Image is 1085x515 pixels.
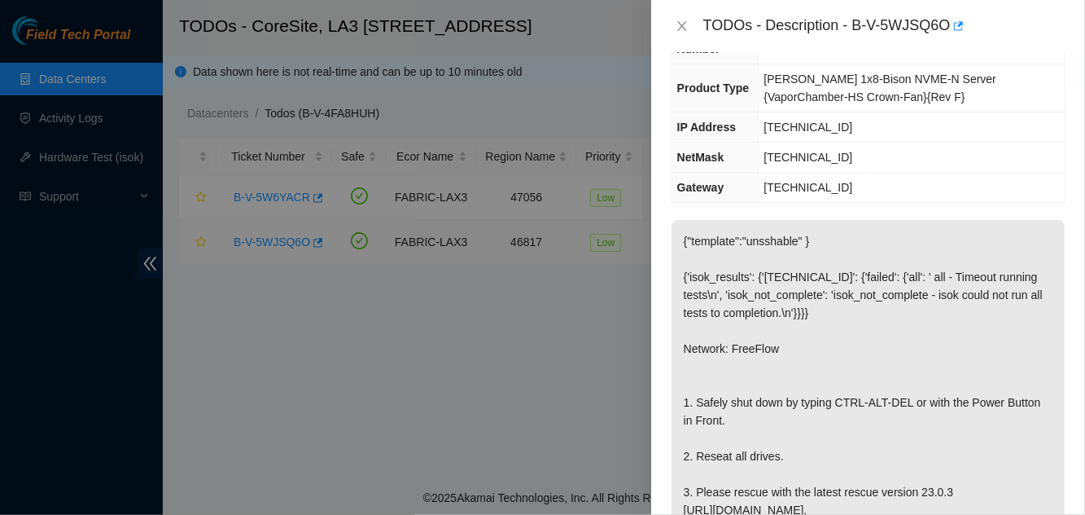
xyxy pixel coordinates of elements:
span: IP Address [677,121,736,134]
button: Close [671,19,693,34]
span: close [676,20,689,33]
span: [TECHNICAL_ID] [764,181,853,194]
span: [TECHNICAL_ID] [764,151,853,164]
span: Gateway [677,181,724,194]
span: NetMask [677,151,724,164]
span: [TECHNICAL_ID] [764,121,853,134]
div: TODOs - Description - B-V-5WJSQ6O [703,13,1065,39]
span: Product Type [677,81,749,95]
span: [PERSON_NAME] 1x8-Bison NVME-N Server {VaporChamber-HS Crown-Fan}{Rev F} [764,73,997,103]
